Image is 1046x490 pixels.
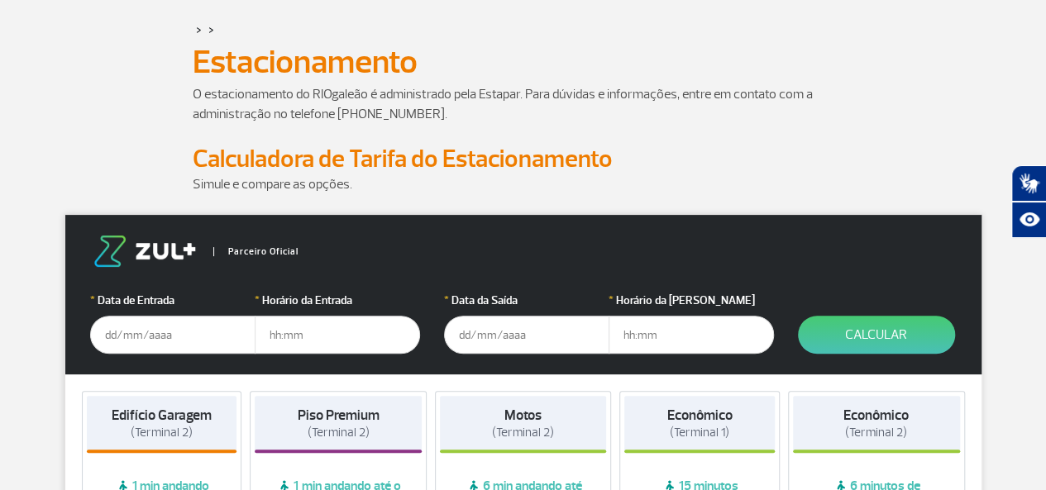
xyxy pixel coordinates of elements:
[1011,165,1046,238] div: Plugin de acessibilidade da Hand Talk.
[609,316,774,354] input: hh:mm
[297,407,379,424] strong: Piso Premium
[609,292,774,309] label: Horário da [PERSON_NAME]
[90,235,199,267] img: logo-zul.png
[444,292,609,309] label: Data da Saída
[843,407,909,424] strong: Econômico
[112,407,212,424] strong: Edifício Garagem
[196,20,202,39] a: >
[1011,202,1046,238] button: Abrir recursos assistivos.
[670,425,729,440] span: (Terminal 1)
[90,316,256,354] input: dd/mm/aaaa
[845,425,907,440] span: (Terminal 2)
[667,407,733,424] strong: Econômico
[213,247,299,256] span: Parceiro Oficial
[444,316,609,354] input: dd/mm/aaaa
[255,292,420,309] label: Horário da Entrada
[193,144,854,174] h2: Calculadora de Tarifa do Estacionamento
[193,48,854,76] h1: Estacionamento
[255,316,420,354] input: hh:mm
[131,425,193,440] span: (Terminal 2)
[208,20,214,39] a: >
[193,174,854,194] p: Simule e compare as opções.
[798,316,955,354] button: Calcular
[90,292,256,309] label: Data de Entrada
[504,407,542,424] strong: Motos
[492,425,554,440] span: (Terminal 2)
[193,84,854,124] p: O estacionamento do RIOgaleão é administrado pela Estapar. Para dúvidas e informações, entre em c...
[307,425,369,440] span: (Terminal 2)
[1011,165,1046,202] button: Abrir tradutor de língua de sinais.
